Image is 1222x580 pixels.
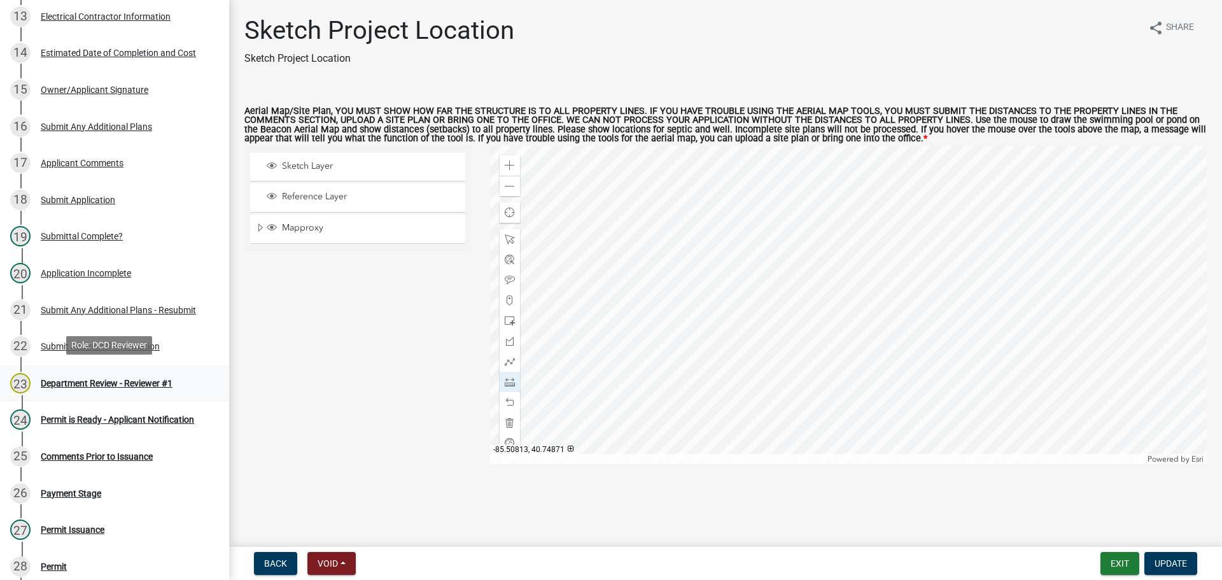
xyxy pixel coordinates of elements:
[41,12,171,21] div: Electrical Contractor Information
[10,336,31,357] div: 22
[244,15,514,46] h1: Sketch Project Location
[10,446,31,467] div: 25
[249,150,467,247] ul: Layer List
[41,525,104,534] div: Permit Issuance
[10,6,31,27] div: 13
[10,117,31,137] div: 16
[10,153,31,173] div: 17
[500,202,520,223] div: Find my location
[10,80,31,100] div: 15
[279,222,461,234] span: Mapproxy
[10,263,31,283] div: 20
[10,190,31,210] div: 18
[1191,455,1204,463] a: Esri
[1148,20,1163,36] i: share
[307,552,356,575] button: Void
[500,176,520,196] div: Zoom out
[10,520,31,540] div: 27
[250,183,465,212] li: Reference Layer
[41,122,152,131] div: Submit Any Additional Plans
[255,222,265,236] span: Expand
[1155,558,1187,569] span: Update
[279,191,461,202] span: Reference Layer
[41,269,131,278] div: Application Incomplete
[1144,552,1197,575] button: Update
[265,160,461,173] div: Sketch Layer
[265,191,461,204] div: Reference Layer
[244,51,514,66] p: Sketch Project Location
[41,415,194,424] div: Permit is Ready - Applicant Notification
[1100,552,1139,575] button: Exit
[254,552,297,575] button: Back
[250,215,465,244] li: Mapproxy
[66,336,152,355] div: Role: DCD Reviewer
[10,556,31,577] div: 28
[10,483,31,504] div: 26
[41,48,196,57] div: Estimated Date of Completion and Cost
[41,85,148,94] div: Owner/Applicant Signature
[265,222,461,235] div: Mapproxy
[264,558,287,569] span: Back
[41,379,172,388] div: Department Review - Reviewer #1
[10,300,31,320] div: 21
[244,107,1207,144] label: Aerial Map/Site Plan, YOU MUST SHOW HOW FAR THE STRUCTURE IS TO ALL PROPERTY LINES. IF YOU HAVE T...
[1166,20,1194,36] span: Share
[279,160,461,172] span: Sketch Layer
[41,159,123,167] div: Applicant Comments
[500,155,520,176] div: Zoom in
[41,342,160,351] div: Submit Additional Information
[318,558,338,569] span: Void
[41,562,67,571] div: Permit
[41,306,196,315] div: Submit Any Additional Plans - Resubmit
[1138,15,1204,40] button: shareShare
[10,373,31,393] div: 23
[41,489,101,498] div: Payment Stage
[41,232,123,241] div: Submittal Complete?
[10,43,31,63] div: 14
[10,226,31,246] div: 19
[250,153,465,181] li: Sketch Layer
[41,452,153,461] div: Comments Prior to Issuance
[1144,454,1207,464] div: Powered by
[41,195,115,204] div: Submit Application
[10,409,31,430] div: 24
